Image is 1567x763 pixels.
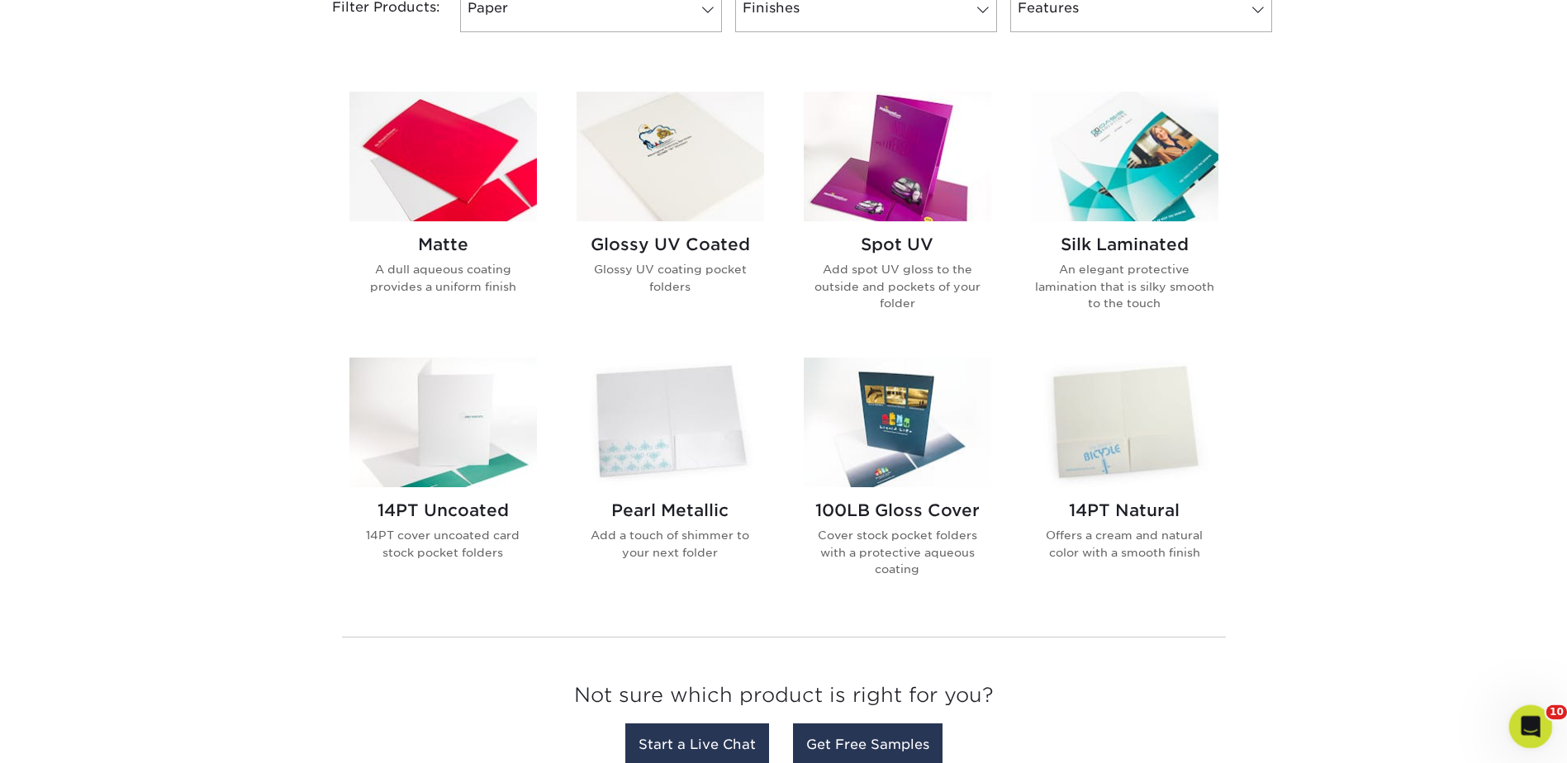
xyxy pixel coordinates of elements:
a: Matte Presentation Folders Matte A dull aqueous coating provides a uniform finish [349,92,537,338]
a: Glossy UV Coated Presentation Folders Glossy UV Coated Glossy UV coating pocket folders [577,92,764,338]
p: Glossy UV coating pocket folders [577,261,764,295]
a: Spot UV Presentation Folders Spot UV Add spot UV gloss to the outside and pockets of your folder [804,92,991,338]
iframe: Intercom live chat [1509,705,1553,749]
h2: Pearl Metallic [577,500,764,520]
h2: Matte [349,235,537,254]
a: 100LB Gloss Cover Presentation Folders 100LB Gloss Cover Cover stock pocket folders with a protec... [804,358,991,604]
p: Add a touch of shimmer to your next folder [577,527,764,561]
h2: 14PT Natural [1031,500,1218,520]
p: 14PT cover uncoated card stock pocket folders [349,527,537,561]
img: 14PT Uncoated Presentation Folders [349,358,537,487]
img: Matte Presentation Folders [349,92,537,221]
a: 14PT Uncoated Presentation Folders 14PT Uncoated 14PT cover uncoated card stock pocket folders [349,358,537,604]
a: Silk Laminated Presentation Folders Silk Laminated An elegant protective lamination that is silky... [1031,92,1218,338]
p: Cover stock pocket folders with a protective aqueous coating [804,527,991,577]
p: An elegant protective lamination that is silky smooth to the touch [1031,261,1218,311]
h2: Silk Laminated [1031,235,1218,254]
img: 100LB Gloss Cover Presentation Folders [804,358,991,487]
img: Pearl Metallic Presentation Folders [577,358,764,487]
p: Offers a cream and natural color with a smooth finish [1031,527,1218,561]
h2: Glossy UV Coated [577,235,764,254]
h2: 14PT Uncoated [349,500,537,520]
p: Add spot UV gloss to the outside and pockets of your folder [804,261,991,311]
img: Silk Laminated Presentation Folders [1031,92,1218,221]
img: Spot UV Presentation Folders [804,92,991,221]
h2: Spot UV [804,235,991,254]
a: 14PT Natural Presentation Folders 14PT Natural Offers a cream and natural color with a smooth finish [1031,358,1218,604]
img: Glossy UV Coated Presentation Folders [577,92,764,221]
img: 14PT Natural Presentation Folders [1031,358,1218,487]
p: A dull aqueous coating provides a uniform finish [349,261,537,295]
a: Pearl Metallic Presentation Folders Pearl Metallic Add a touch of shimmer to your next folder [577,358,764,604]
h3: Not sure which product is right for you? [342,671,1226,727]
h2: 100LB Gloss Cover [804,500,991,520]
